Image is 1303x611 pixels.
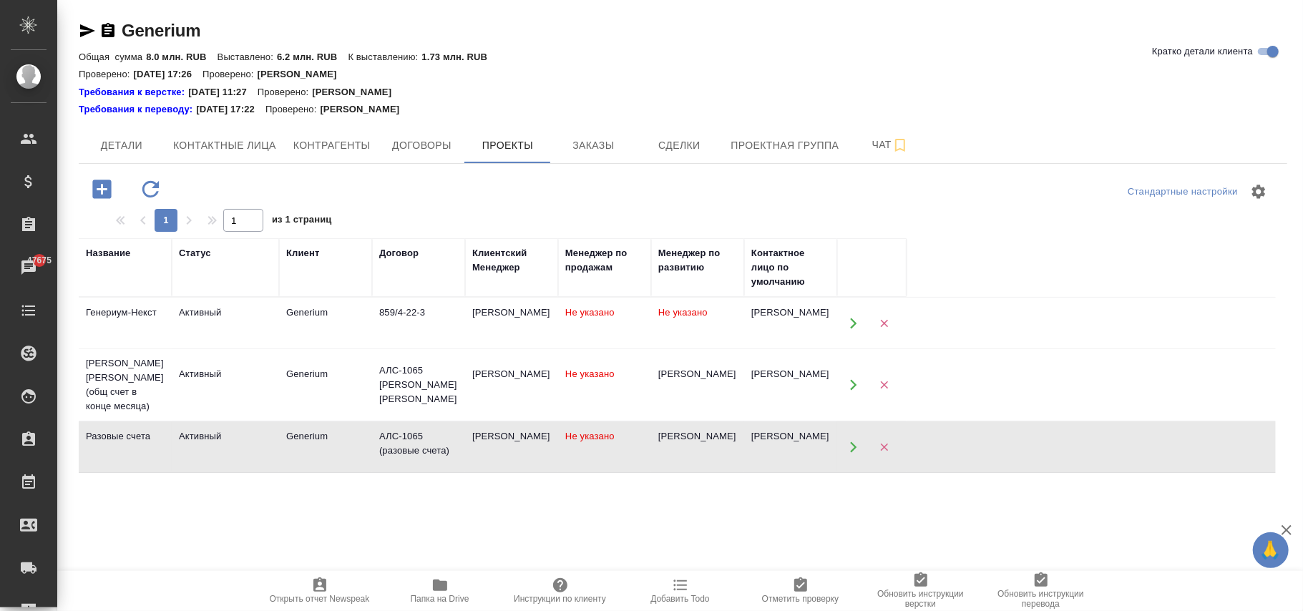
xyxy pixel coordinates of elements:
[258,69,348,79] p: [PERSON_NAME]
[379,363,458,406] div: АЛС-1065 [PERSON_NAME] [PERSON_NAME]
[270,594,370,604] span: Открыть отчет Newspeak
[86,356,165,414] div: [PERSON_NAME] [PERSON_NAME] (общ счет в конце месяца)
[202,69,258,79] p: Проверено:
[472,367,551,381] div: [PERSON_NAME]
[286,367,365,381] div: Generium
[869,589,972,609] span: Обновить инструкции верстки
[565,307,615,318] span: Не указано
[265,102,321,117] p: Проверено:
[892,137,909,154] svg: Подписаться
[658,429,737,444] div: [PERSON_NAME]
[86,246,130,260] div: Название
[79,85,188,99] a: Требования к верстке:
[179,305,272,320] div: Активный
[79,102,196,117] div: Нажми, чтобы открыть папку с инструкцией
[869,308,899,338] button: Удалить
[79,52,146,62] p: Общая сумма
[179,429,272,444] div: Активный
[277,52,348,62] p: 6.2 млн. RUB
[421,52,498,62] p: 1.73 млн. RUB
[131,175,170,204] button: Обновить данные
[565,246,644,275] div: Менеджер по продажам
[122,21,200,40] a: Generium
[1152,44,1253,59] span: Кратко детали клиента
[500,571,620,611] button: Инструкции по клиенту
[293,137,371,155] span: Контрагенты
[380,571,500,611] button: Папка на Drive
[658,307,708,318] span: Не указано
[4,250,54,285] a: 47675
[312,85,402,99] p: [PERSON_NAME]
[179,367,272,381] div: Активный
[472,305,551,320] div: [PERSON_NAME]
[650,594,709,604] span: Добавить Todo
[565,431,615,441] span: Не указано
[981,571,1101,611] button: Обновить инструкции перевода
[839,371,868,400] button: Открыть
[379,246,419,260] div: Договор
[559,137,628,155] span: Заказы
[173,137,276,155] span: Контактные лица
[87,137,156,155] span: Детали
[1124,181,1241,203] div: split button
[79,69,134,79] p: Проверено:
[751,367,830,381] div: [PERSON_NAME]
[286,429,365,444] div: Generium
[188,85,258,99] p: [DATE] 11:27
[260,571,380,611] button: Открыть отчет Newspeak
[658,367,737,381] div: [PERSON_NAME]
[79,85,188,99] div: Нажми, чтобы открыть папку с инструкцией
[472,429,551,444] div: [PERSON_NAME]
[19,253,60,268] span: 47675
[86,305,165,320] div: Генериум-Некст
[1241,175,1276,209] span: Настроить таблицу
[472,246,551,275] div: Клиентский Менеджер
[856,136,924,154] span: Чат
[1259,535,1283,565] span: 🙏
[565,368,615,379] span: Не указано
[196,102,265,117] p: [DATE] 17:22
[179,246,211,260] div: Статус
[320,102,410,117] p: [PERSON_NAME]
[751,429,830,444] div: [PERSON_NAME]
[387,137,456,155] span: Договоры
[1253,532,1289,568] button: 🙏
[272,211,332,232] span: из 1 страниц
[379,305,458,320] div: 859/4-22-3
[134,69,203,79] p: [DATE] 17:26
[348,52,421,62] p: К выставлению:
[645,137,713,155] span: Сделки
[731,137,839,155] span: Проектная группа
[861,571,981,611] button: Обновить инструкции верстки
[379,429,458,458] div: АЛС-1065 (разовые счета)
[218,52,277,62] p: Выставлено:
[82,175,122,204] button: Добавить проект
[258,85,313,99] p: Проверено:
[286,246,319,260] div: Клиент
[411,594,469,604] span: Папка на Drive
[839,432,868,461] button: Открыть
[869,432,899,461] button: Удалить
[99,22,117,39] button: Скопировать ссылку
[286,305,365,320] div: Generium
[86,429,165,444] div: Разовые счета
[751,246,830,289] div: Контактное лицо по умолчанию
[473,137,542,155] span: Проекты
[146,52,217,62] p: 8.0 млн. RUB
[79,102,196,117] a: Требования к переводу:
[762,594,839,604] span: Отметить проверку
[741,571,861,611] button: Отметить проверку
[869,371,899,400] button: Удалить
[620,571,741,611] button: Добавить Todo
[990,589,1093,609] span: Обновить инструкции перевода
[514,594,606,604] span: Инструкции по клиенту
[658,246,737,275] div: Менеджер по развитию
[751,305,830,320] div: [PERSON_NAME]
[839,308,868,338] button: Открыть
[79,22,96,39] button: Скопировать ссылку для ЯМессенджера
